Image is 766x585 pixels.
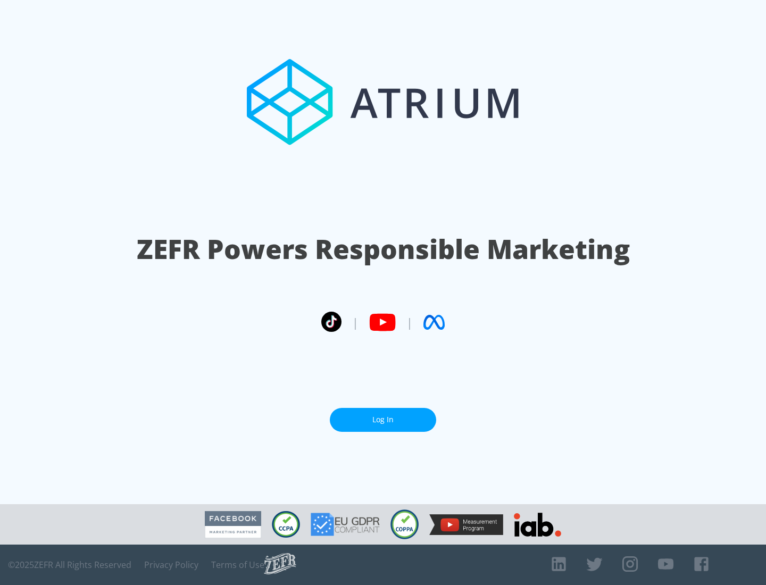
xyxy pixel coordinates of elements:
span: | [352,314,359,330]
img: CCPA Compliant [272,511,300,538]
img: GDPR Compliant [311,513,380,536]
a: Log In [330,408,436,432]
img: YouTube Measurement Program [429,514,503,535]
span: © 2025 ZEFR All Rights Reserved [8,559,131,570]
img: COPPA Compliant [390,509,419,539]
img: Facebook Marketing Partner [205,511,261,538]
a: Terms of Use [211,559,264,570]
h1: ZEFR Powers Responsible Marketing [137,231,630,268]
span: | [406,314,413,330]
a: Privacy Policy [144,559,198,570]
img: IAB [514,513,561,537]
